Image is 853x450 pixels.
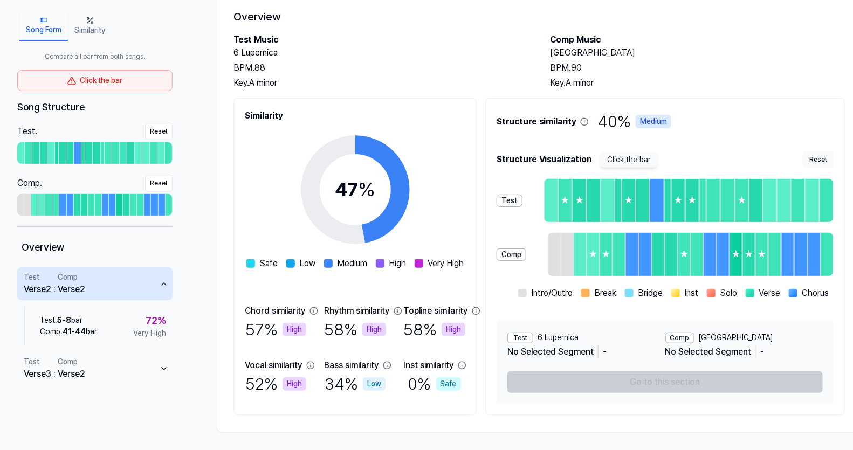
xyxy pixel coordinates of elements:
[802,287,829,300] span: Chorus
[57,316,71,324] span: 5 - 8
[24,356,39,368] div: Test
[358,178,375,201] span: %
[587,233,599,276] div: ★
[233,9,845,25] h1: Overview
[335,175,375,204] div: 47
[803,151,834,168] button: Reset
[233,46,528,59] h2: 6 Lupernica
[133,328,166,339] span: Very High
[17,125,37,138] div: Test .
[507,343,663,361] div: No Selected Segment -
[24,272,39,283] div: Test
[24,389,39,400] div: Test
[17,52,173,61] span: Compare all bar from both songs.
[601,152,657,168] span: Click the bar
[672,179,685,222] div: ★
[600,233,612,276] div: ★
[497,153,592,166] span: Structure Visualization
[58,283,85,296] div: Verse2
[245,304,305,317] div: Chord similarity
[259,257,278,270] span: Safe
[743,233,755,276] div: ★
[550,33,845,46] h2: Comp Music
[17,177,42,190] div: Comp .
[324,317,386,342] div: 58 %
[636,115,671,128] div: Medium
[686,179,699,222] div: ★
[63,327,86,336] span: 41 - 44
[40,326,97,337] div: Comp . bar
[665,343,821,361] div: No Selected Segment -
[245,317,306,342] div: 57 %
[58,389,78,400] div: Comp
[146,313,166,328] span: 72 %
[408,372,461,396] div: 0 %
[68,11,112,41] button: Similarity
[19,11,68,41] button: Song Form
[594,287,616,300] span: Break
[337,257,367,270] span: Medium
[233,61,528,74] div: BPM. 88
[403,304,467,317] div: Topline similarity
[665,333,694,343] div: Comp
[299,257,315,270] span: Low
[17,70,173,91] div: Click the bar
[550,61,845,74] div: BPM. 90
[17,300,173,352] div: TestVerse2:CompVerse2
[597,109,671,134] span: 40 %
[324,304,389,317] div: Rhythm similarity
[684,287,698,300] span: Inst
[389,257,406,270] span: High
[245,109,465,122] h2: Similarity
[497,195,522,207] div: Test
[507,333,533,343] div: Test
[403,359,453,372] div: Inst similarity
[735,179,748,222] div: ★
[720,287,737,300] span: Solo
[24,368,51,380] div: Verse3
[245,372,306,396] div: 52 %
[58,272,78,283] div: Comp
[678,233,690,276] div: ★
[362,323,386,336] div: High
[550,77,845,89] div: Key. A minor
[324,359,379,372] div: Bass similarity
[363,377,386,391] div: Low
[531,287,573,300] span: Intro/Outro
[538,332,579,343] span: 6 Lupernica
[17,385,173,418] button: TestVerse3:CompVerse4
[53,272,56,296] span: :
[442,323,465,336] div: High
[233,33,528,46] h2: Test Music
[756,233,768,276] div: ★
[573,179,586,222] div: ★
[40,315,97,326] div: Test . bar
[17,236,173,259] div: Overview
[245,359,302,372] div: Vocal similarity
[436,377,461,391] div: Safe
[622,179,635,222] div: ★
[53,356,56,380] span: :
[53,389,56,413] span: :
[58,368,85,380] div: Verse2
[24,283,51,296] div: Verse2
[730,233,742,276] div: ★
[638,287,663,300] span: Bridge
[145,123,173,140] button: Reset
[283,377,306,391] div: High
[403,317,465,342] div: 58 %
[58,356,78,368] div: Comp
[325,372,386,396] div: 34 %
[699,332,774,343] span: [GEOGRAPHIC_DATA]
[497,248,526,261] div: Comp
[497,109,589,134] span: Structure similarity
[17,267,173,300] button: TestVerse2:CompVerse2
[17,352,173,385] button: TestVerse3:CompVerse2
[559,179,572,222] div: ★
[428,257,464,270] span: Very High
[759,287,780,300] span: Verse
[233,77,528,89] div: Key. A minor
[17,100,173,114] div: Song Structure
[283,323,306,336] div: High
[550,46,845,59] h2: [GEOGRAPHIC_DATA]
